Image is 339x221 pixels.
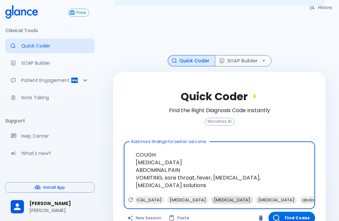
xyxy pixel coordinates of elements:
[306,3,336,12] button: History
[181,90,258,103] h2: Quick Coder
[21,77,71,84] p: Patient Engagement
[5,90,94,105] a: Advanced note-taking
[211,196,253,204] span: [MEDICAL_DATA]
[21,94,89,101] p: Note Taking
[5,113,94,129] li: Support
[21,133,89,139] p: Help Center
[5,56,94,70] a: Docugen: Compose a clinical documentation in seconds
[21,42,89,49] p: Quick Coder
[68,9,94,17] a: Click to view or change your subscription
[29,200,89,207] span: [PERSON_NAME]
[29,207,89,214] p: [PERSON_NAME]
[5,195,94,218] div: [PERSON_NAME][PERSON_NAME]
[5,23,94,38] li: Clinical Tools
[169,106,270,115] h6: Find the Right Diagnosis Code Instantly
[205,119,234,124] span: Moramiz AI
[5,146,94,161] div: Recent updates and feature releases
[128,144,310,196] textarea: COUGH [MEDICAL_DATA] ABDOMINAL PAIN VOMITING, sore throat, fever, [MEDICAL_DATA], [MEDICAL_DATA] ...
[215,55,271,67] button: SOAP Builder
[5,182,94,192] button: Install App
[168,55,215,67] button: Quick Coder
[5,169,94,184] li: Settings
[21,150,89,157] p: What's new?
[5,73,94,88] div: Patient Reports & Referrals
[68,9,89,17] button: Free
[255,196,297,204] span: [MEDICAL_DATA]
[123,196,164,204] span: [MEDICAL_DATA]
[21,60,89,66] p: SOAP Builder
[126,195,136,205] button: Refresh suggestions
[167,196,209,204] span: [MEDICAL_DATA]
[5,38,94,53] a: Moramiz: Find ICD10AM codes instantly
[5,129,94,143] a: Get help from our support team
[74,10,89,15] span: Free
